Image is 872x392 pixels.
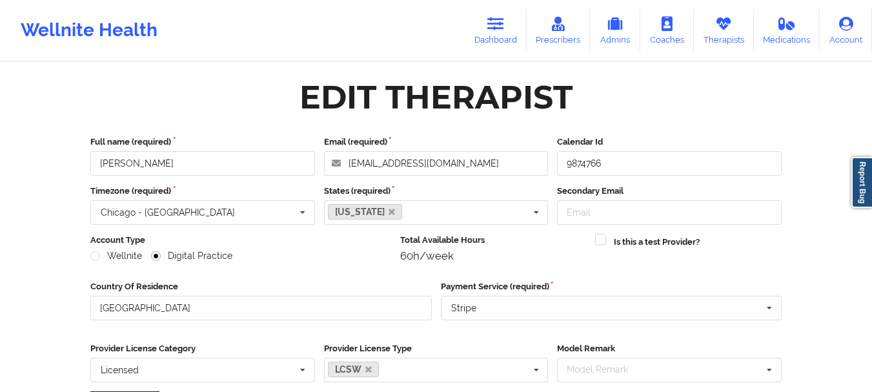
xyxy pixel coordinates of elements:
[324,136,549,149] label: Email (required)
[400,249,587,262] div: 60h/week
[90,342,315,355] label: Provider License Category
[90,234,391,247] label: Account Type
[820,9,872,52] a: Account
[451,304,476,313] div: Stripe
[299,77,573,118] div: Edit Therapist
[328,204,403,220] a: [US_STATE]
[328,362,380,377] a: LCSW
[557,342,782,355] label: Model Remark
[400,234,587,247] label: Total Available Hours
[101,208,235,217] div: Chicago - [GEOGRAPHIC_DATA]
[754,9,820,52] a: Medications
[557,136,782,149] label: Calendar Id
[557,200,782,225] input: Email
[90,151,315,176] input: Full name
[90,185,315,198] label: Timezone (required)
[465,9,527,52] a: Dashboard
[90,280,432,293] label: Country Of Residence
[324,185,549,198] label: States (required)
[557,151,782,176] input: Calendar Id
[851,157,872,208] a: Report Bug
[101,366,139,375] div: Licensed
[324,151,549,176] input: Email address
[557,185,782,198] label: Secondary Email
[324,342,549,355] label: Provider License Type
[614,236,700,249] label: Is this a test Provider?
[90,251,142,262] label: Wellnite
[694,9,754,52] a: Therapists
[151,251,232,262] label: Digital Practice
[640,9,694,52] a: Coaches
[441,280,782,293] label: Payment Service (required)
[527,9,591,52] a: Prescribers
[590,9,640,52] a: Admins
[90,136,315,149] label: Full name (required)
[563,362,647,377] div: Model Remark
